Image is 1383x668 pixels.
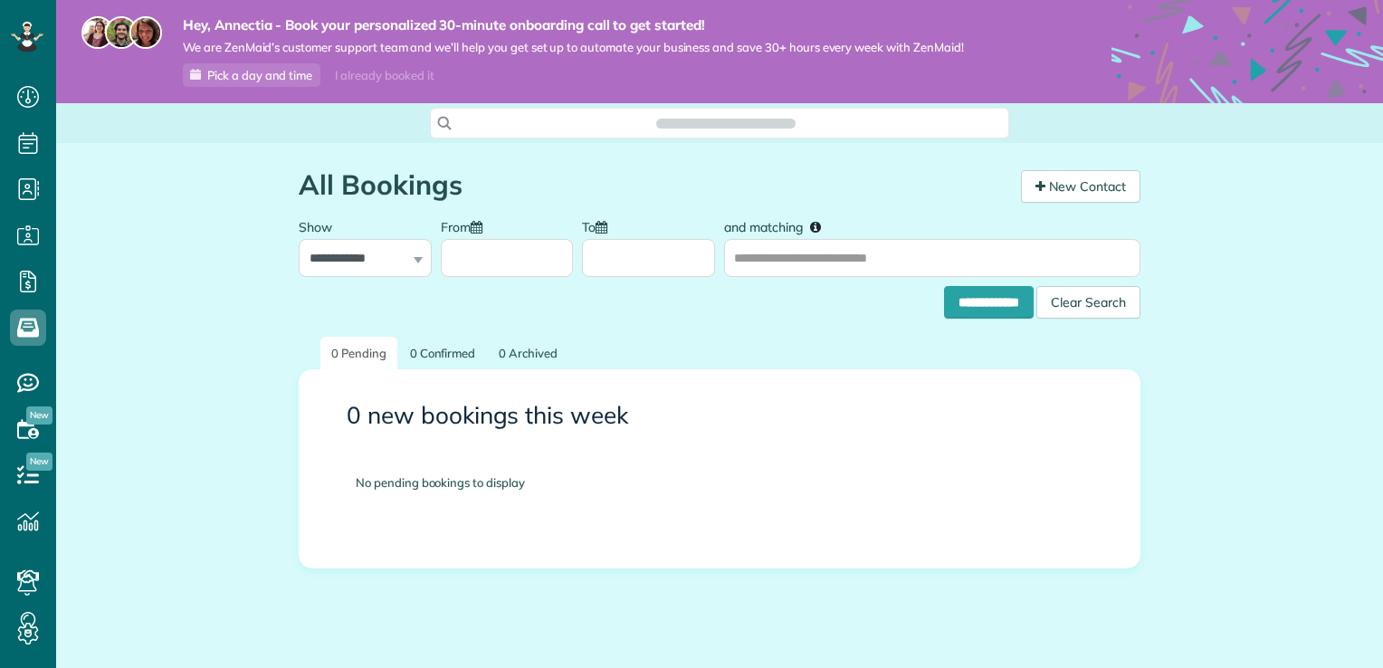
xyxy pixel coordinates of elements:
[320,337,397,370] a: 0 Pending
[81,16,114,49] img: maria-72a9807cf96188c08ef61303f053569d2e2a8a1cde33d635c8a3ac13582a053d.jpg
[488,337,568,370] a: 0 Archived
[26,406,52,425] span: New
[1021,170,1140,203] a: New Contact
[674,114,777,132] span: Search ZenMaid…
[207,68,312,82] span: Pick a day and time
[1036,290,1140,304] a: Clear Search
[183,40,964,55] span: We are ZenMaid’s customer support team and we’ll help you get set up to automate your business an...
[299,170,1007,200] h1: All Bookings
[347,403,1092,429] h3: 0 new bookings this week
[399,337,487,370] a: 0 Confirmed
[724,209,834,243] label: and matching
[324,64,444,87] div: I already booked it
[105,16,138,49] img: jorge-587dff0eeaa6aab1f244e6dc62b8924c3b6ad411094392a53c71c6c4a576187d.jpg
[329,447,1111,519] div: No pending bookings to display
[183,63,320,87] a: Pick a day and time
[183,16,964,34] strong: Hey, Annectia - Book your personalized 30-minute onboarding call to get started!
[582,209,616,243] label: To
[129,16,162,49] img: michelle-19f622bdf1676172e81f8f8fba1fb50e276960ebfe0243fe18214015130c80e4.jpg
[26,453,52,471] span: New
[1036,286,1140,319] div: Clear Search
[441,209,491,243] label: From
